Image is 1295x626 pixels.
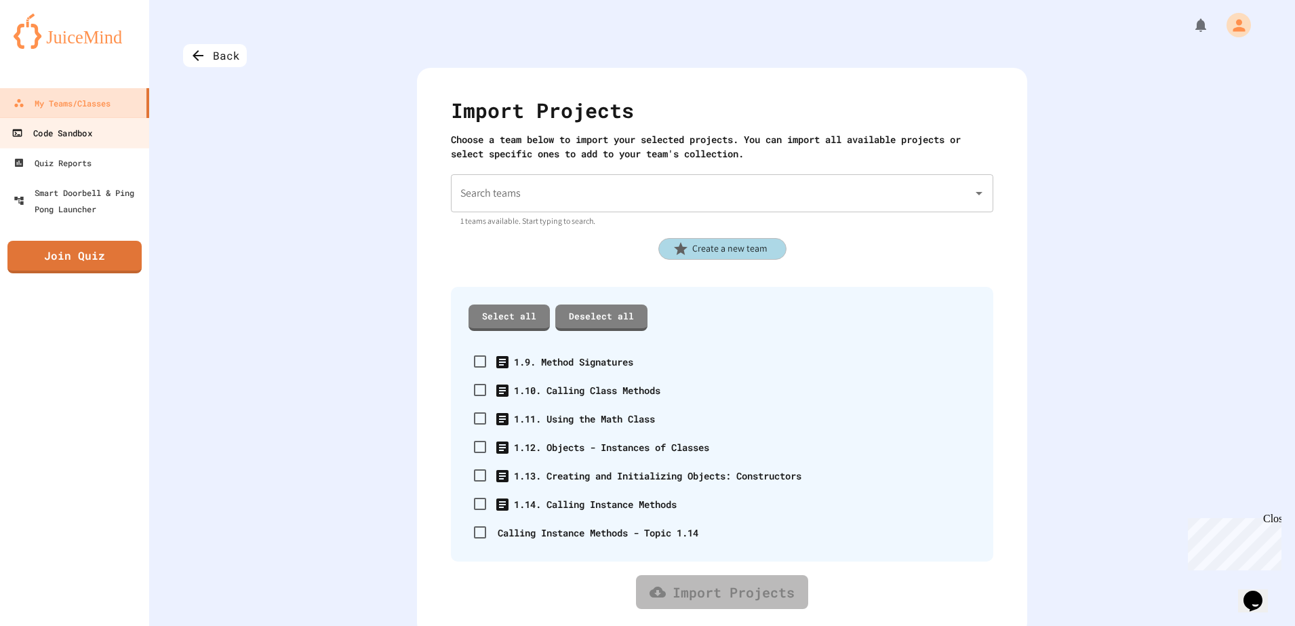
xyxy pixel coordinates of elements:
[7,241,142,273] a: Join Quiz
[14,95,111,111] div: My Teams/Classes
[12,125,92,142] div: Code Sandbox
[498,526,698,540] div: Calling Instance Methods - Topic 1.14
[5,5,94,86] div: Chat with us now!Close
[1168,14,1212,37] div: My Notifications
[514,469,801,483] div: 1.13. Creating and Initializing Objects: Constructors
[451,132,993,161] div: Choose a team below to import your selected projects. You can import all available projects or se...
[451,95,993,132] div: Import Projects
[514,383,660,397] div: 1.10. Calling Class Methods
[14,184,144,217] div: Smart Doorbell & Ping Pong Launcher
[460,214,984,228] p: 1 teams available. Start typing to search.
[970,184,989,203] button: Open
[514,412,655,426] div: 1.11. Using the Math Class
[469,305,550,332] a: Select all
[1212,9,1254,41] div: My Account
[555,305,647,332] a: Deselect all
[636,575,808,609] a: Import Projects
[1182,513,1281,570] iframe: chat widget
[658,238,786,260] div: Create a new team
[685,241,775,256] span: Create a new team
[514,440,709,454] div: 1.12. Objects - Instances of Classes
[1238,572,1281,612] iframe: chat widget
[14,14,136,49] img: logo-orange.svg
[514,497,677,511] div: 1.14. Calling Instance Methods
[183,44,247,67] div: Back
[14,155,92,171] div: Quiz Reports
[514,355,633,369] div: 1.9. Method Signatures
